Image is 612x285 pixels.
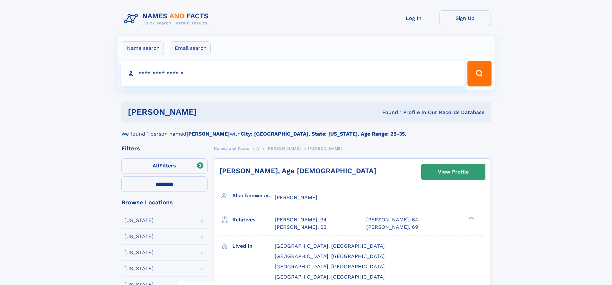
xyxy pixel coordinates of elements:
[232,190,275,201] h3: Also known as
[214,144,249,152] a: Names and Facts
[275,224,326,231] a: [PERSON_NAME], 63
[439,10,491,26] a: Sign Up
[366,224,418,231] a: [PERSON_NAME], 69
[438,165,469,179] div: View Profile
[124,250,154,255] div: [US_STATE]
[241,131,405,137] b: City: [GEOGRAPHIC_DATA], State: [US_STATE], Age Range: 25-35
[388,10,439,26] a: Log In
[121,122,491,138] div: We found 1 person named with .
[121,61,465,86] input: search input
[275,274,385,280] span: [GEOGRAPHIC_DATA], [GEOGRAPHIC_DATA]
[128,108,290,116] h1: [PERSON_NAME]
[171,41,211,55] label: Email search
[275,263,385,270] span: [GEOGRAPHIC_DATA], [GEOGRAPHIC_DATA]
[121,146,208,151] div: Filters
[219,167,376,175] a: [PERSON_NAME], Age [DEMOGRAPHIC_DATA]
[275,243,385,249] span: [GEOGRAPHIC_DATA], [GEOGRAPHIC_DATA]
[289,109,484,116] div: Found 1 Profile In Our Records Database
[421,164,485,180] a: View Profile
[124,266,154,271] div: [US_STATE]
[256,146,259,151] span: A
[256,144,259,152] a: A
[275,253,385,259] span: [GEOGRAPHIC_DATA], [GEOGRAPHIC_DATA]
[232,241,275,252] h3: Lived in
[121,10,214,28] img: Logo Names and Facts
[275,194,317,200] span: [PERSON_NAME]
[121,158,208,174] label: Filters
[124,218,154,223] div: [US_STATE]
[275,216,327,223] a: [PERSON_NAME], 94
[266,146,301,151] span: [PERSON_NAME]
[153,163,159,169] span: All
[467,61,491,86] button: Search Button
[121,200,208,205] div: Browse Locations
[123,41,164,55] label: Name search
[124,234,154,239] div: [US_STATE]
[232,214,275,225] h3: Relatives
[308,146,342,151] span: [PERSON_NAME]
[467,216,475,220] div: ❯
[186,131,230,137] b: [PERSON_NAME]
[366,216,418,223] a: [PERSON_NAME], 64
[266,144,301,152] a: [PERSON_NAME]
